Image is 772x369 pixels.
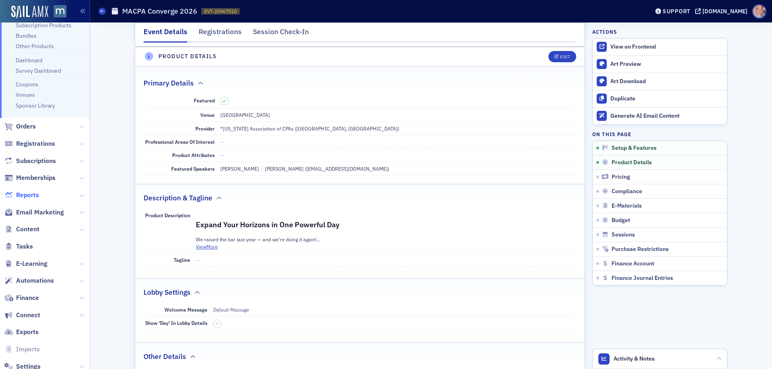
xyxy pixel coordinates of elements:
span: Orders [16,122,36,131]
span: EVT-20967510 [204,8,237,15]
button: Duplicate [593,90,727,107]
h2: Primary Details [144,78,194,88]
span: Tasks [16,242,33,251]
a: Venues [16,91,35,98]
a: Content [4,225,39,234]
h4: Product Details [158,52,217,61]
a: Imports [4,345,40,354]
span: Content [16,225,39,234]
a: Bundles [16,32,37,39]
a: Art Preview [593,56,727,73]
a: Art Download [593,73,727,90]
a: Tasks [4,242,33,251]
div: Generate AI Email Content [610,112,723,120]
span: Finance [16,294,39,302]
span: Sessions [612,231,635,239]
div: [PERSON_NAME] [220,165,259,172]
span: Welcome Message [164,306,207,313]
span: — [196,257,200,263]
a: Sponsor Library [16,102,55,109]
span: Email Marketing [16,208,64,217]
span: Featured [194,97,215,104]
div: Default Message [213,306,575,313]
div: Event Details [144,27,187,43]
a: Finance [4,294,39,302]
span: Setup & Features [612,145,657,152]
span: Product Attributes [172,152,215,158]
a: Reports [4,191,39,200]
div: Registrations [199,27,242,41]
a: Dashboard [16,57,43,64]
span: Purchase Restrictions [612,246,669,253]
a: Email Marketing [4,208,64,217]
span: Finance Account [612,260,654,267]
h2: Lobby Settings [144,287,191,298]
a: Exports [4,328,39,336]
span: – [216,321,218,326]
span: Memberships [16,173,55,182]
a: Memberships [4,173,55,182]
a: Survey Dashboard [16,67,61,74]
span: [GEOGRAPHIC_DATA] [220,112,270,118]
span: E-Materials [612,202,642,210]
a: Orders [4,122,36,131]
div: [PERSON_NAME] ([EMAIL_ADDRESS][DOMAIN_NAME]) [262,165,389,172]
h2: Description & Tagline [144,193,212,203]
button: Generate AI Email Content [593,107,727,124]
p: We raised the bar last year — and we’re doing it again! [196,236,575,243]
span: Automations [16,276,54,285]
button: [DOMAIN_NAME] [695,8,750,14]
div: Duplicate [610,95,723,102]
span: Tagline [174,257,190,263]
a: Automations [4,276,54,285]
span: Featured Speakers [171,165,215,172]
strong: Expand Your Horizons in One Powerful Day [196,220,339,229]
div: View on Frontend [610,43,723,51]
span: E-Learning [16,259,47,268]
span: Connect [16,311,40,320]
a: Other Products [16,43,54,50]
span: Show 'Day' in Lobby Details [145,320,207,326]
div: Edit [560,55,570,59]
span: Reports [16,191,39,200]
a: Registrations [4,139,55,148]
div: Session Check-In [253,27,309,41]
button: ViewMore [196,243,218,250]
a: Connect [4,311,40,320]
h4: Actions [592,28,617,35]
a: Subscriptions [4,157,56,165]
span: — [220,139,224,145]
div: Support [663,8,690,15]
span: Exports [16,328,39,336]
a: View on Frontend [593,39,727,55]
a: Subscription Products [16,22,72,29]
h1: MACPA Converge 2026 [122,6,197,16]
h4: On this page [592,130,727,138]
span: Subscriptions [16,157,56,165]
a: View Homepage [48,5,66,19]
span: *[US_STATE] Association of CPAs ([GEOGRAPHIC_DATA], [GEOGRAPHIC_DATA]) [220,125,399,132]
span: — [220,152,224,158]
span: Finance Journal Entries [612,275,673,282]
img: SailAMX [11,6,48,18]
span: Registrations [16,139,55,148]
span: Provider [195,125,215,132]
h2: Other Details [144,351,186,362]
span: Venue [200,112,215,118]
span: Imports [16,345,40,354]
span: Product Description [145,212,190,218]
div: Art Preview [610,61,723,68]
span: Professional Areas Of Interest [145,139,215,145]
span: Activity & Notes [614,355,655,363]
a: Coupons [16,81,38,88]
span: Compliance [612,188,642,195]
span: Budget [612,217,630,224]
span: Pricing [612,173,630,181]
span: Product Details [612,159,652,166]
img: SailAMX [54,5,66,18]
div: Art Download [610,78,723,85]
div: [DOMAIN_NAME] [702,8,747,15]
button: Edit [548,51,576,62]
span: Profile [752,4,766,18]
